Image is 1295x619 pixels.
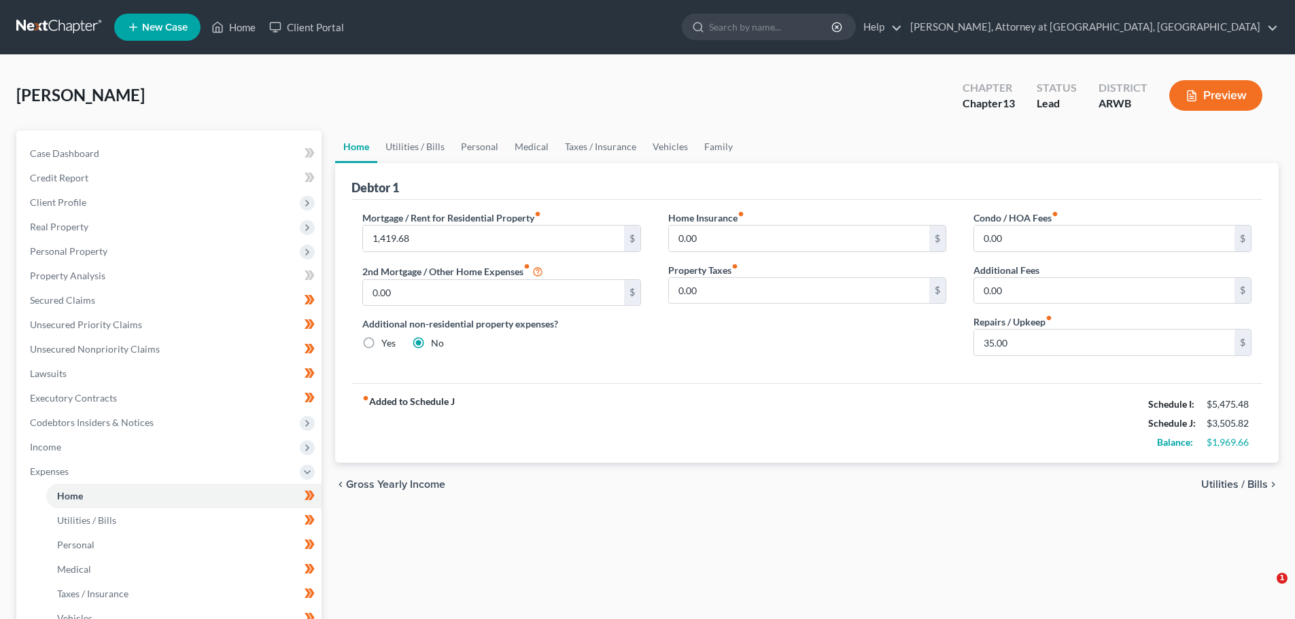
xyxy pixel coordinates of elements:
span: Property Analysis [30,270,105,281]
button: Utilities / Bills chevron_right [1201,479,1279,490]
button: Preview [1169,80,1262,111]
input: Search by name... [709,14,833,39]
label: Additional non-residential property expenses? [362,317,640,331]
input: -- [669,226,929,251]
span: Codebtors Insiders & Notices [30,417,154,428]
i: fiber_manual_record [534,211,541,217]
a: Executory Contracts [19,386,322,410]
span: Income [30,441,61,453]
iframe: Intercom live chat [1249,573,1281,605]
a: Home [205,15,262,39]
div: $ [929,226,946,251]
label: No [431,336,444,350]
a: Unsecured Nonpriority Claims [19,337,322,361]
div: $ [624,280,640,306]
div: Lead [1037,96,1077,111]
span: 1 [1277,573,1288,584]
span: Personal [57,539,94,550]
input: -- [363,226,623,251]
a: Personal [46,533,322,557]
a: Vehicles [644,130,696,163]
label: Repairs / Upkeep [973,315,1052,329]
a: Family [696,130,741,163]
div: $ [929,278,946,304]
span: Real Property [30,221,88,232]
input: -- [974,278,1234,304]
div: Chapter [963,96,1015,111]
div: $3,505.82 [1207,417,1251,430]
input: -- [974,330,1234,355]
label: Home Insurance [668,211,744,225]
a: Medical [506,130,557,163]
div: Chapter [963,80,1015,96]
div: $5,475.48 [1207,397,1251,411]
a: Lawsuits [19,361,322,386]
input: -- [669,278,929,304]
a: Help [857,15,902,39]
a: Property Analysis [19,264,322,288]
span: Home [57,490,83,501]
span: Executory Contracts [30,392,117,404]
div: District [1099,80,1147,96]
a: Personal [453,130,506,163]
a: Home [46,484,322,508]
span: Expenses [30,465,69,477]
span: Utilities / Bills [57,514,116,526]
div: $ [624,226,640,251]
span: Unsecured Nonpriority Claims [30,343,160,355]
span: Personal Property [30,245,107,257]
div: Status [1037,80,1077,96]
i: fiber_manual_record [362,395,369,402]
button: chevron_left Gross Yearly Income [335,479,445,490]
strong: Balance: [1157,436,1193,448]
a: Secured Claims [19,288,322,313]
div: $ [1234,278,1251,304]
span: Gross Yearly Income [346,479,445,490]
i: fiber_manual_record [523,263,530,270]
a: Client Portal [262,15,351,39]
input: -- [974,226,1234,251]
label: Property Taxes [668,263,738,277]
div: ARWB [1099,96,1147,111]
div: Debtor 1 [351,179,399,196]
i: chevron_left [335,479,346,490]
label: Condo / HOA Fees [973,211,1058,225]
span: [PERSON_NAME] [16,85,145,105]
i: chevron_right [1268,479,1279,490]
a: Case Dashboard [19,141,322,166]
a: Utilities / Bills [46,508,322,533]
label: Mortgage / Rent for Residential Property [362,211,541,225]
input: -- [363,280,623,306]
label: Additional Fees [973,263,1039,277]
i: fiber_manual_record [1052,211,1058,217]
i: fiber_manual_record [731,263,738,270]
span: Lawsuits [30,368,67,379]
span: Unsecured Priority Claims [30,319,142,330]
a: Taxes / Insurance [46,582,322,606]
div: $ [1234,226,1251,251]
a: Credit Report [19,166,322,190]
span: 13 [1003,96,1015,109]
i: fiber_manual_record [738,211,744,217]
span: Utilities / Bills [1201,479,1268,490]
a: [PERSON_NAME], Attorney at [GEOGRAPHIC_DATA], [GEOGRAPHIC_DATA] [903,15,1278,39]
strong: Schedule I: [1148,398,1194,410]
strong: Added to Schedule J [362,395,455,452]
span: New Case [142,22,188,33]
strong: Schedule J: [1148,417,1196,429]
div: $ [1234,330,1251,355]
a: Utilities / Bills [377,130,453,163]
a: Home [335,130,377,163]
span: Client Profile [30,196,86,208]
a: Taxes / Insurance [557,130,644,163]
span: Medical [57,563,91,575]
i: fiber_manual_record [1046,315,1052,321]
label: Yes [381,336,396,350]
a: Medical [46,557,322,582]
span: Case Dashboard [30,147,99,159]
a: Unsecured Priority Claims [19,313,322,337]
label: 2nd Mortgage / Other Home Expenses [362,263,543,279]
span: Credit Report [30,172,88,183]
div: $1,969.66 [1207,436,1251,449]
span: Secured Claims [30,294,95,306]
